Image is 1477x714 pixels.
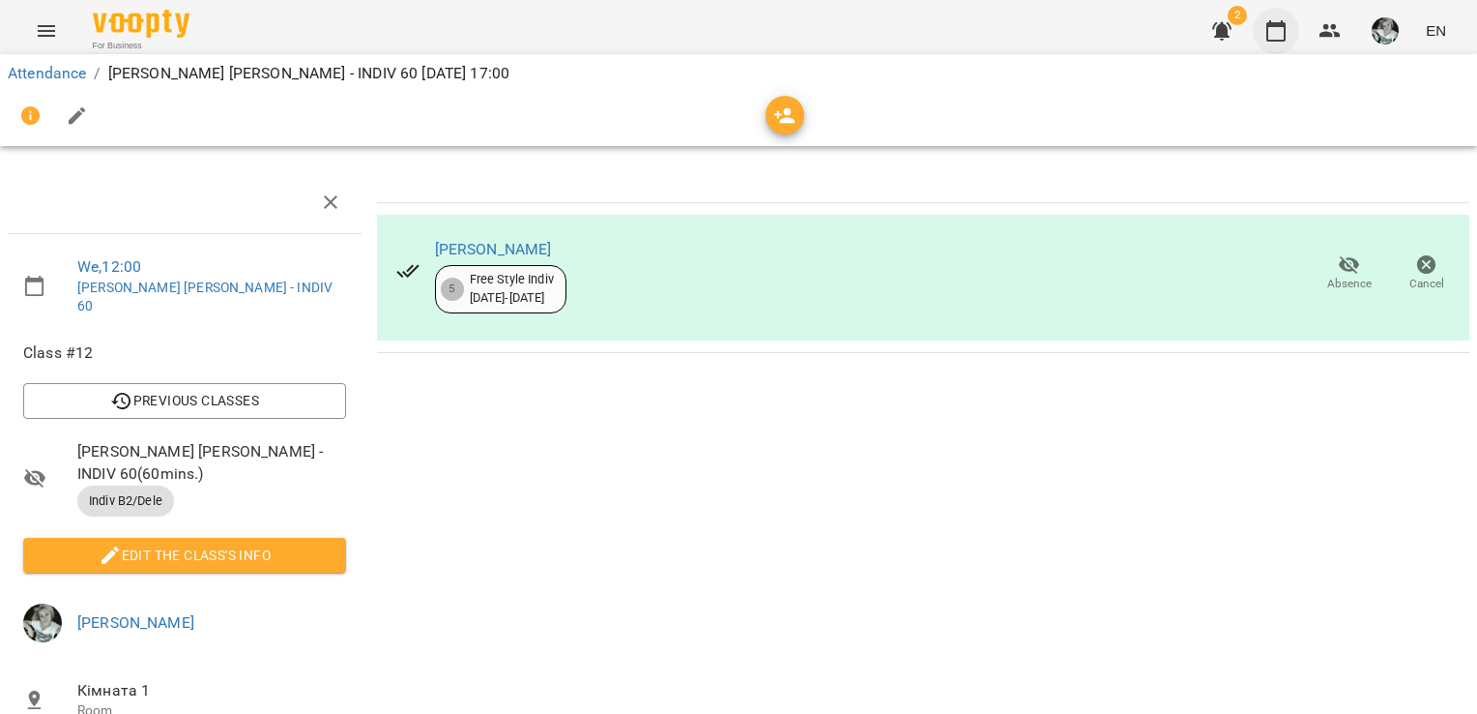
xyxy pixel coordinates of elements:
button: Absence [1311,247,1388,301]
a: Attendance [8,64,86,82]
span: Class #12 [23,342,346,365]
button: Cancel [1388,247,1465,301]
a: [PERSON_NAME] [77,613,194,632]
span: EN [1426,20,1446,41]
img: b75cef4f264af7a34768568bb4385639.jpg [1372,17,1399,45]
span: Cancel [1409,276,1444,292]
a: [PERSON_NAME] [PERSON_NAME] - INDIV 60 [77,280,333,314]
nav: breadcrumb [8,62,1469,85]
a: We , 12:00 [77,257,141,276]
span: Edit the class's Info [39,544,331,567]
button: Edit the class's Info [23,538,346,573]
span: [PERSON_NAME] [PERSON_NAME] - INDIV 60 ( 60 mins. ) [77,440,346,486]
button: EN [1418,13,1454,48]
span: Indiv B2/Dele [77,492,174,510]
div: 5 [441,278,464,301]
span: For Business [93,40,189,52]
img: b75cef4f264af7a34768568bb4385639.jpg [23,604,62,642]
img: Voopty Logo [93,10,189,38]
div: Free Style Indiv [DATE] - [DATE] [470,271,554,307]
span: Absence [1327,276,1372,292]
button: Menu [23,8,70,54]
p: [PERSON_NAME] [PERSON_NAME] - INDIV 60 [DATE] 17:00 [108,62,510,85]
a: [PERSON_NAME] [435,240,552,258]
span: Previous Classes [39,389,331,412]
li: / [94,62,100,85]
button: Previous Classes [23,383,346,418]
span: Кімната 1 [77,679,346,702]
span: 2 [1228,6,1247,25]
